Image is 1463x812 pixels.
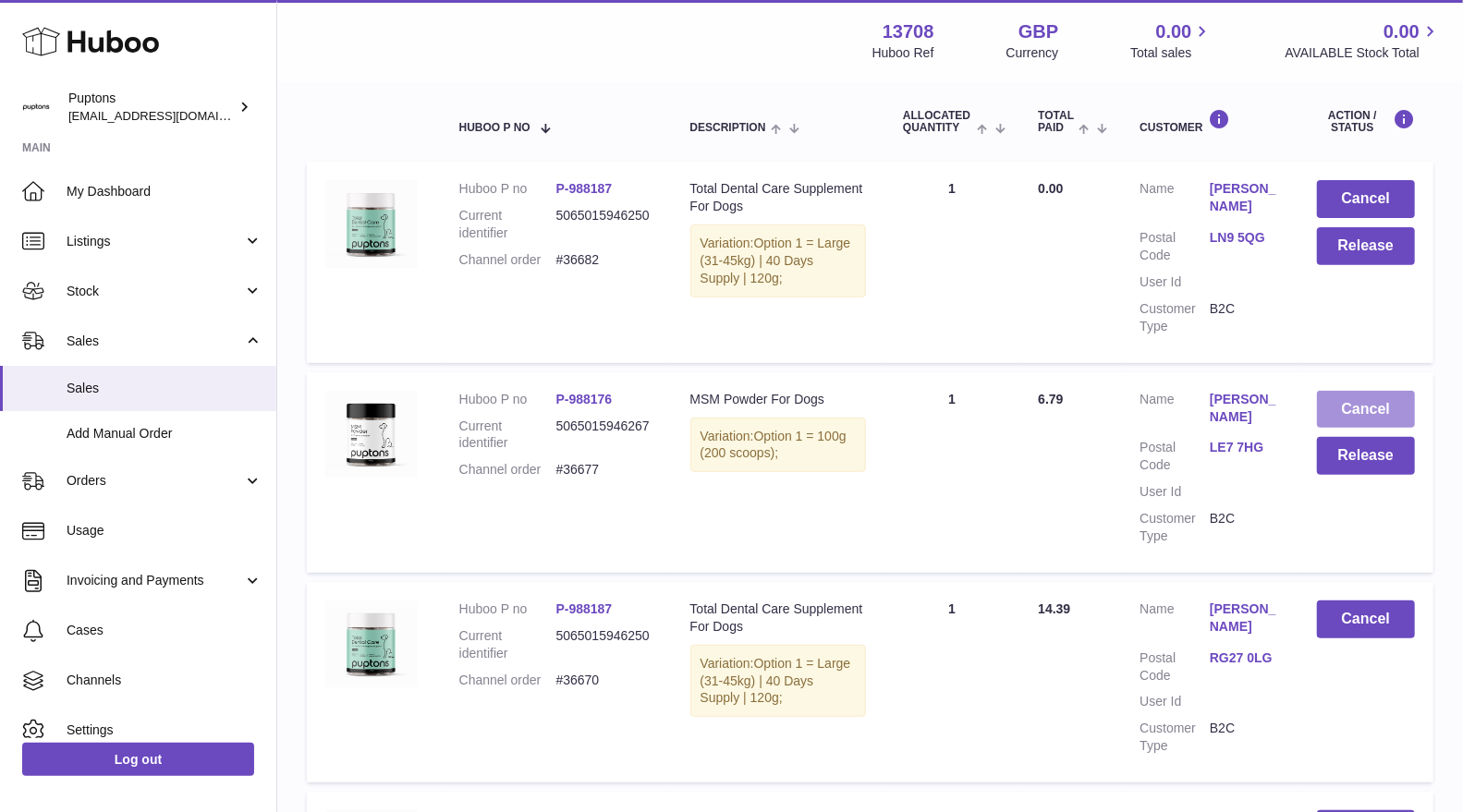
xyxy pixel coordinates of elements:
[459,122,530,134] span: Huboo P no
[701,429,847,461] span: Option 1 = 100g (200 scoops);
[67,721,262,739] span: Settings
[690,645,867,718] div: Variation:
[459,180,556,198] dt: Huboo P no
[1140,391,1210,430] dt: Name
[556,207,653,242] dd: 5065015946250
[67,672,262,689] span: Channels
[872,44,934,62] div: Huboo Ref
[67,472,243,490] span: Orders
[1140,229,1210,264] dt: Postal Code
[67,425,262,442] span: Add Manual Order
[556,418,653,453] dd: 5065015946267
[459,627,556,662] dt: Current identifier
[1210,300,1280,335] dd: B2C
[325,600,418,687] img: TotalDentalCarePowder120.jpg
[1140,483,1210,501] dt: User Id
[1285,44,1441,62] span: AVAILABLE Stock Total
[1317,227,1415,265] button: Release
[68,108,272,123] span: [EMAIL_ADDRESS][DOMAIN_NAME]
[884,372,1019,573] td: 1
[1140,439,1210,474] dt: Postal Code
[701,236,851,285] span: Option 1 = Large (31-45kg) | 40 Days Supply | 120g;
[1130,19,1213,62] a: 0.00 Total sales
[1317,391,1415,429] button: Cancel
[1210,510,1280,545] dd: B2C
[67,333,243,350] span: Sales
[67,283,243,300] span: Stock
[1038,181,1063,196] span: 0.00
[459,461,556,479] dt: Channel order
[884,582,1019,782] td: 1
[1210,391,1280,426] a: [PERSON_NAME]
[1317,180,1415,218] button: Cancel
[556,601,613,616] a: P-988187
[556,392,613,406] a: P-988176
[690,224,867,297] div: Variation:
[67,572,243,589] span: Invoicing and Payments
[1038,110,1074,134] span: Total paid
[1210,649,1280,667] a: RG27 0LG
[1038,601,1070,616] span: 14.39
[1038,392,1063,406] span: 6.79
[690,180,867,215] div: Total Dental Care Supplement For Dogs
[1018,19,1058,44] strong: GBP
[1006,44,1059,62] div: Currency
[556,672,653,689] dd: #36670
[67,522,262,539] span: Usage
[325,391,418,478] img: TotalPetsMSMPowderForDogs_ffb90623-83ef-4257-86e1-6a44a59590c6.jpg
[556,251,653,269] dd: #36682
[1140,600,1210,640] dt: Name
[701,656,851,706] span: Option 1 = Large (31-45kg) | 40 Days Supply | 120g;
[1210,439,1280,456] a: LE7 7HG
[1210,600,1280,636] a: [PERSON_NAME]
[1140,510,1210,545] dt: Customer Type
[1317,109,1415,134] div: Action / Status
[556,627,653,662] dd: 5065015946250
[903,110,972,134] span: ALLOCATED Quantity
[459,391,556,408] dt: Huboo P no
[556,461,653,479] dd: #36677
[67,622,262,639] span: Cases
[1140,720,1210,755] dt: Customer Type
[1210,229,1280,247] a: LN9 5QG
[1140,300,1210,335] dt: Customer Type
[690,122,766,134] span: Description
[325,180,418,267] img: TotalDentalCarePowder120.jpg
[1140,180,1210,220] dt: Name
[690,600,867,636] div: Total Dental Care Supplement For Dogs
[690,418,867,473] div: Variation:
[22,743,254,776] a: Log out
[1384,19,1420,44] span: 0.00
[1285,19,1441,62] a: 0.00 AVAILABLE Stock Total
[1210,720,1280,755] dd: B2C
[1140,649,1210,685] dt: Postal Code
[459,600,556,618] dt: Huboo P no
[883,19,934,44] strong: 13708
[459,251,556,269] dt: Channel order
[1130,44,1213,62] span: Total sales
[1140,109,1279,134] div: Customer
[556,181,613,196] a: P-988187
[1140,693,1210,710] dt: User Id
[690,391,867,408] div: MSM Powder For Dogs
[1317,437,1415,475] button: Release
[1210,180,1280,215] a: [PERSON_NAME]
[1317,600,1415,638] button: Cancel
[1156,19,1192,44] span: 0.00
[67,233,243,250] span: Listings
[67,183,262,200] span: My Dashboard
[67,380,262,397] span: Sales
[459,418,556,453] dt: Current identifier
[459,207,556,242] dt: Current identifier
[884,162,1019,362] td: 1
[459,672,556,689] dt: Channel order
[1140,273,1210,291] dt: User Id
[22,93,50,121] img: hello@puptons.com
[68,90,235,125] div: Puptons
